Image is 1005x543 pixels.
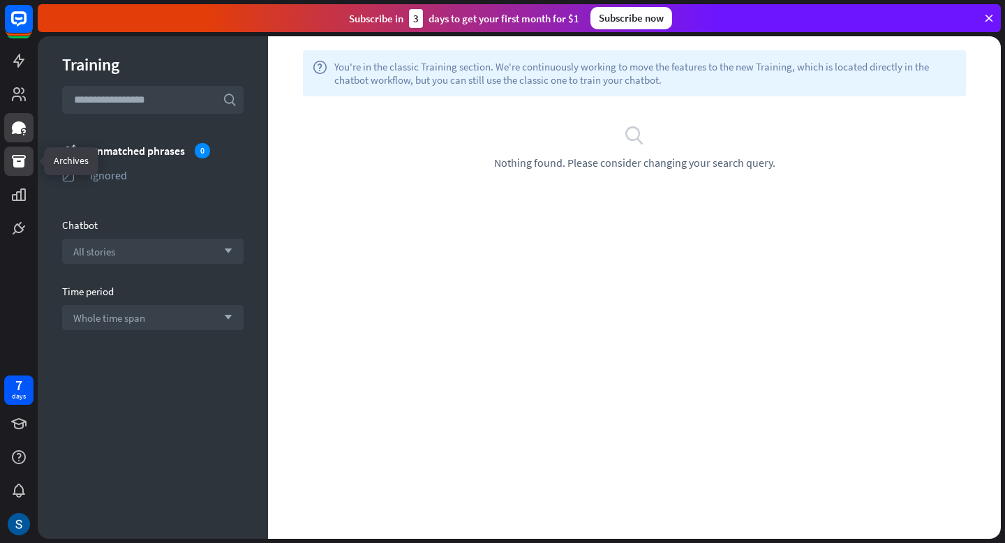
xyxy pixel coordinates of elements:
[624,124,645,145] i: search
[15,379,22,392] div: 7
[334,60,956,87] span: You're in the classic Training section. We're continuously working to move the features to the ne...
[62,168,76,182] i: ignored
[349,9,579,28] div: Subscribe in days to get your first month for $1
[62,285,244,298] div: Time period
[4,375,33,405] a: 7 days
[195,143,210,158] div: 0
[217,313,232,322] i: arrow_down
[313,60,327,87] i: help
[73,311,145,325] span: Whole time span
[90,143,244,158] div: Unmatched phrases
[62,218,244,232] div: Chatbot
[223,93,237,107] i: search
[217,247,232,255] i: arrow_down
[62,143,76,158] i: unmatched_phrases
[409,9,423,28] div: 3
[590,7,672,29] div: Subscribe now
[494,156,775,170] span: Nothing found. Please consider changing your search query.
[90,168,244,182] div: Ignored
[73,245,115,258] span: All stories
[62,54,244,75] div: Training
[11,6,53,47] button: Open LiveChat chat widget
[12,392,26,401] div: days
